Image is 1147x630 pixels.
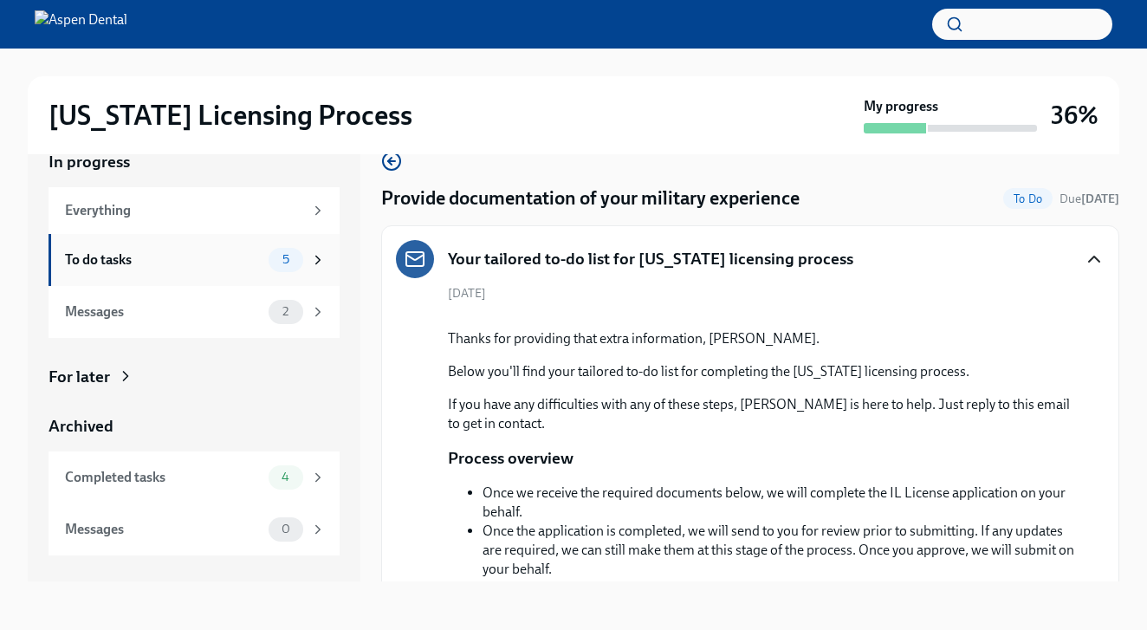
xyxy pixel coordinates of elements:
[448,395,1077,433] p: If you have any difficulties with any of these steps, [PERSON_NAME] is here to help. Just reply t...
[864,97,938,116] strong: My progress
[483,484,1077,522] li: Once we receive the required documents below, we will complete the IL License application on your...
[49,187,340,234] a: Everything
[1060,192,1119,206] span: Due
[1060,191,1119,207] span: September 26th, 2025 10:00
[271,523,301,536] span: 0
[65,302,262,321] div: Messages
[65,201,303,220] div: Everything
[35,10,127,38] img: Aspen Dental
[65,468,262,487] div: Completed tasks
[1003,192,1053,205] span: To Do
[49,366,340,388] a: For later
[448,329,1077,348] p: Thanks for providing that extra information, [PERSON_NAME].
[49,451,340,503] a: Completed tasks4
[272,253,300,266] span: 5
[49,503,340,555] a: Messages0
[49,98,412,133] h2: [US_STATE] Licensing Process
[448,248,853,270] h5: Your tailored to-do list for [US_STATE] licensing process
[483,579,1077,617] li: It may take up to 12 weeks for the issue of your IL license, so
[1081,192,1119,206] strong: [DATE]
[49,415,340,438] a: Archived
[65,250,262,270] div: To do tasks
[49,286,340,338] a: Messages2
[1051,100,1098,131] h3: 36%
[271,471,300,484] span: 4
[448,362,1077,381] p: Below you'll find your tailored to-do list for completing the [US_STATE] licensing process.
[49,234,340,286] a: To do tasks5
[49,151,340,173] a: In progress
[49,366,110,388] div: For later
[381,185,800,211] h4: Provide documentation of your military experience
[448,447,573,470] p: Process overview
[448,285,486,302] span: [DATE]
[483,522,1077,579] li: Once the application is completed, we will send to you for review prior to submitting. If any upd...
[65,520,262,539] div: Messages
[272,305,299,318] span: 2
